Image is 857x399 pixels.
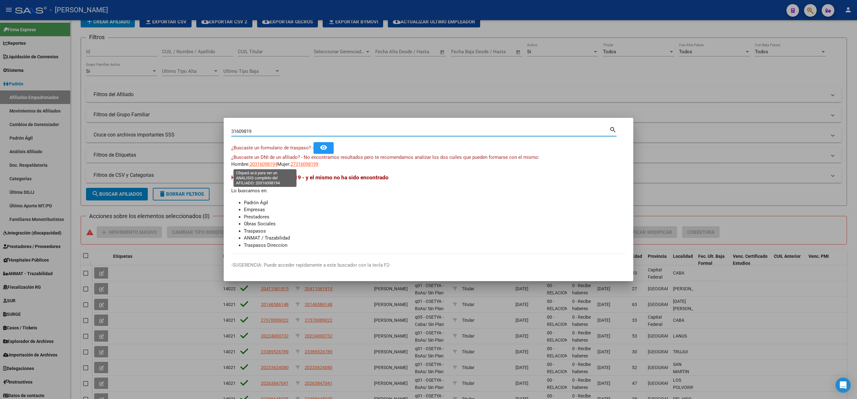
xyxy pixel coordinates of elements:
div: Hombre: Mujer: [231,154,626,168]
mat-icon: search [609,125,617,133]
li: Obras Sociales [244,220,626,228]
li: Prestadores [244,213,626,221]
span: 20316098194 [250,161,277,167]
li: Traspasos Direccion [244,242,626,249]
span: Hemos buscado - 31609819 - y el mismo no ha sido encontrado [231,174,388,181]
div: Lo buscamos en: [231,173,626,249]
li: Empresas [244,206,626,213]
li: Padrón Ágil [244,199,626,206]
div: Open Intercom Messenger [836,378,851,393]
li: Traspasos [244,228,626,235]
span: ¿Buscaste un DNI de un afiliado? - No encontramos resultados pero te recomendamos analizar los do... [231,154,539,160]
span: 27316098199 [290,161,318,167]
mat-icon: remove_red_eye [320,144,327,151]
p: -SUGERENCIA: Puede acceder rapidamente a este buscador con la tecla F2- [231,262,626,269]
span: ¿Buscaste un formulario de traspaso? - [231,145,313,151]
li: ANMAT / Trazabilidad [244,234,626,242]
